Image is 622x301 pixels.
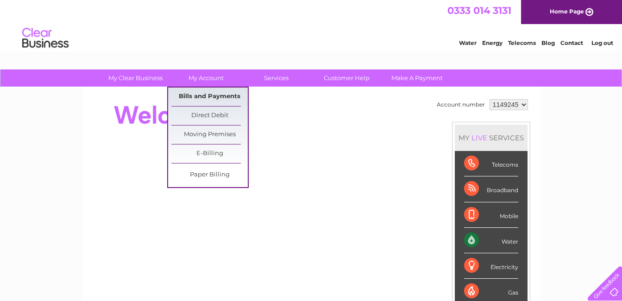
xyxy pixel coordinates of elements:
[464,176,518,202] div: Broadband
[168,69,244,87] a: My Account
[470,133,489,142] div: LIVE
[171,166,248,184] a: Paper Billing
[464,151,518,176] div: Telecoms
[434,97,487,113] td: Account number
[459,39,477,46] a: Water
[591,39,613,46] a: Log out
[464,228,518,253] div: Water
[93,5,530,45] div: Clear Business is a trading name of Verastar Limited (registered in [GEOGRAPHIC_DATA] No. 3667643...
[379,69,455,87] a: Make A Payment
[541,39,555,46] a: Blog
[171,125,248,144] a: Moving Premises
[447,5,511,16] a: 0333 014 3131
[464,202,518,228] div: Mobile
[464,253,518,279] div: Electricity
[238,69,314,87] a: Services
[22,24,69,52] img: logo.png
[171,144,248,163] a: E-Billing
[455,125,528,151] div: MY SERVICES
[508,39,536,46] a: Telecoms
[171,107,248,125] a: Direct Debit
[97,69,174,87] a: My Clear Business
[482,39,503,46] a: Energy
[171,88,248,106] a: Bills and Payments
[308,69,385,87] a: Customer Help
[560,39,583,46] a: Contact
